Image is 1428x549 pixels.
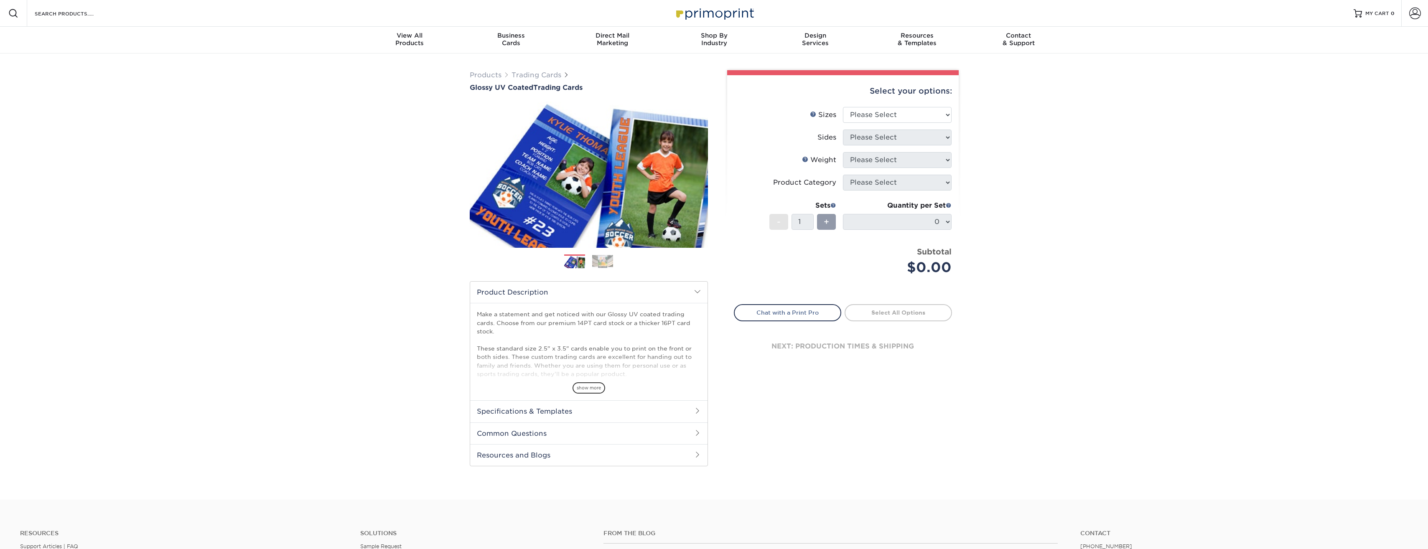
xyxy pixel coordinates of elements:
[470,84,708,91] h1: Trading Cards
[672,4,756,22] img: Primoprint
[470,422,708,444] h2: Common Questions
[866,32,968,47] div: & Templates
[734,75,952,107] div: Select your options:
[359,27,461,53] a: View AllProducts
[663,32,765,39] span: Shop By
[849,257,952,277] div: $0.00
[470,400,708,422] h2: Specifications & Templates
[573,382,605,394] span: show more
[470,84,708,91] a: Glossy UV CoatedTrading Cards
[1080,530,1408,537] a: Contact
[562,27,663,53] a: Direct MailMarketing
[843,201,952,211] div: Quantity per Set
[470,84,533,91] span: Glossy UV Coated
[734,321,952,371] div: next: production times & shipping
[845,304,952,321] a: Select All Options
[470,71,501,79] a: Products
[773,178,836,188] div: Product Category
[765,32,866,47] div: Services
[734,304,841,321] a: Chat with a Print Pro
[968,27,1069,53] a: Contact& Support
[470,282,708,303] h2: Product Description
[564,255,585,269] img: Trading Cards 01
[765,32,866,39] span: Design
[802,155,836,165] div: Weight
[866,32,968,39] span: Resources
[866,27,968,53] a: Resources& Templates
[817,132,836,142] div: Sides
[360,530,591,537] h4: Solutions
[359,32,461,39] span: View All
[470,444,708,466] h2: Resources and Blogs
[20,530,348,537] h4: Resources
[477,310,701,412] p: Make a statement and get noticed with our Glossy UV coated trading cards. Choose from our premium...
[359,32,461,47] div: Products
[460,32,562,47] div: Cards
[512,71,561,79] a: Trading Cards
[824,216,829,228] span: +
[917,247,952,256] strong: Subtotal
[562,32,663,39] span: Direct Mail
[603,530,1057,537] h4: From the Blog
[460,32,562,39] span: Business
[1365,10,1389,17] span: MY CART
[470,92,708,257] img: Glossy UV Coated 01
[777,216,781,228] span: -
[460,27,562,53] a: BusinessCards
[968,32,1069,47] div: & Support
[968,32,1069,39] span: Contact
[34,8,115,18] input: SEARCH PRODUCTS.....
[765,27,866,53] a: DesignServices
[562,32,663,47] div: Marketing
[663,32,765,47] div: Industry
[769,201,836,211] div: Sets
[810,110,836,120] div: Sizes
[663,27,765,53] a: Shop ByIndustry
[592,255,613,268] img: Trading Cards 02
[1391,10,1395,16] span: 0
